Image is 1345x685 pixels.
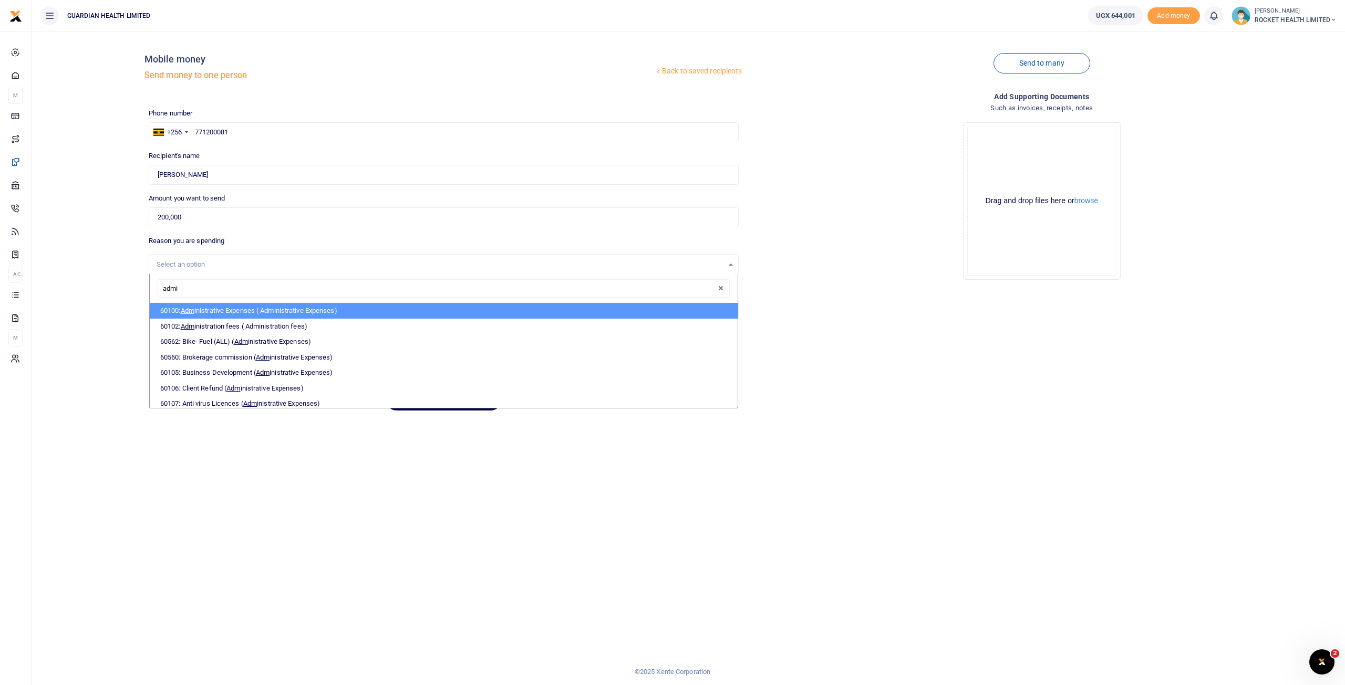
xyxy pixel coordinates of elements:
[1255,15,1337,25] span: ROCKET HEALTH LIMITED
[63,11,154,20] span: GUARDIAN HEALTH LIMITED
[1232,6,1337,25] a: profile-user [PERSON_NAME] ROCKET HEALTH LIMITED
[144,70,654,81] h5: Send money to one person
[9,12,22,19] a: logo-small logo-large logo-large
[150,334,738,350] li: 60562: Bike- Fuel (ALL) ( inistrative Expenses)
[150,381,738,396] li: 60106: Client Refund ( inistrative Expenses)
[243,399,257,407] span: Adm
[963,122,1121,280] div: File Uploader
[1074,197,1098,204] button: browse
[968,196,1116,206] div: Drag and drop files here or
[150,319,738,334] li: 60102: inistration fees ( Administration fees)
[994,53,1090,73] a: Send to many
[1147,11,1200,19] a: Add money
[149,236,224,246] label: Reason you are spending
[747,91,1337,102] h4: Add supporting Documents
[149,122,739,142] input: Enter phone number
[149,283,313,294] label: Memo for this transaction (Your recipient will see this)
[654,62,743,81] a: Back to saved recipients
[9,10,22,23] img: logo-small
[149,207,739,227] input: UGX
[1147,7,1200,25] li: Toup your wallet
[149,151,200,161] label: Recipient's name
[1084,6,1147,25] li: Wallet ballance
[144,54,654,65] h4: Mobile money
[8,266,23,283] li: Ac
[747,102,1337,114] h4: Such as invoices, receipts, notes
[149,123,191,142] div: Uganda: +256
[167,127,182,138] div: +256
[256,353,270,361] span: Adm
[1309,649,1334,675] iframe: Intercom live chat
[1255,7,1337,16] small: [PERSON_NAME]
[1331,649,1339,658] span: 2
[150,396,738,412] li: 60107: Anti virus Licences ( inistrative Expenses)
[149,298,739,318] input: Enter extra information
[256,368,270,376] span: Adm
[1232,6,1250,25] img: profile-user
[1088,6,1143,25] a: UGX 644,001
[226,384,240,392] span: Adm
[1147,7,1200,25] span: Add money
[8,87,23,104] li: M
[149,165,739,185] input: Loading name...
[150,365,738,381] li: 60105: Business Development ( inistrative Expenses)
[150,303,738,319] li: 60100: inistrative Expenses ( Administrative Expenses)
[149,193,225,204] label: Amount you want to send
[8,329,23,346] li: M
[181,307,194,314] span: Adm
[1096,10,1135,21] span: UGX 644,001
[150,350,738,365] li: 60560: Brokerage commission ( inistrative Expenses)
[149,108,192,119] label: Phone number
[181,322,194,330] span: Adm
[157,259,723,270] div: Select an option
[234,338,248,345] span: Adm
